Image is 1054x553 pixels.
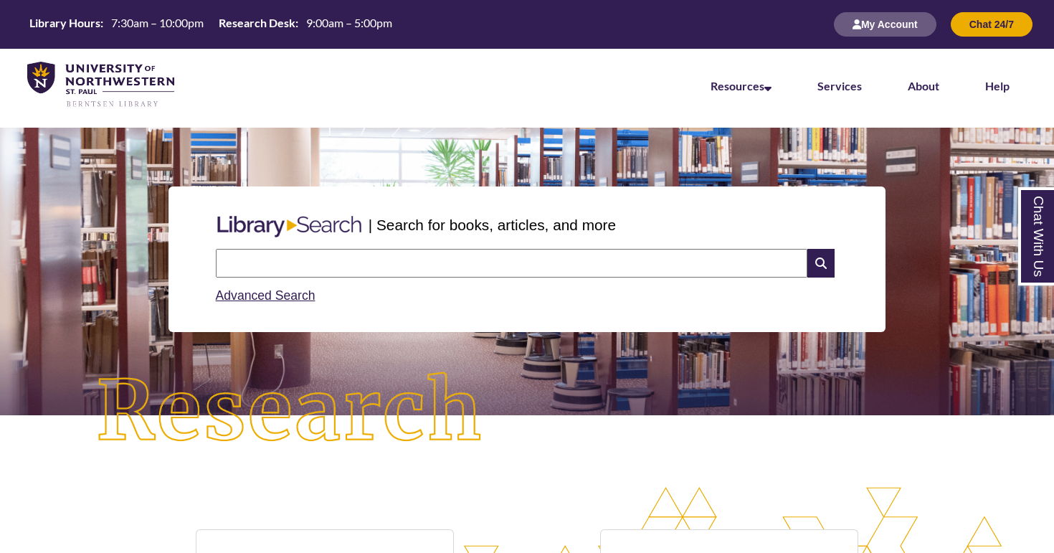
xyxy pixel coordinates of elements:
[27,62,174,108] img: UNWSP Library Logo
[306,16,392,29] span: 9:00am – 5:00pm
[24,15,105,31] th: Library Hours:
[985,79,1010,93] a: Help
[817,79,862,93] a: Services
[369,214,616,236] p: | Search for books, articles, and more
[213,15,300,31] th: Research Desk:
[951,18,1032,30] a: Chat 24/7
[711,79,771,93] a: Resources
[24,15,398,33] table: Hours Today
[24,15,398,34] a: Hours Today
[834,18,936,30] a: My Account
[111,16,204,29] span: 7:30am – 10:00pm
[53,329,528,494] img: Research
[951,12,1032,37] button: Chat 24/7
[834,12,936,37] button: My Account
[807,249,835,278] i: Search
[216,288,315,303] a: Advanced Search
[908,79,939,93] a: About
[210,210,369,243] img: Libary Search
